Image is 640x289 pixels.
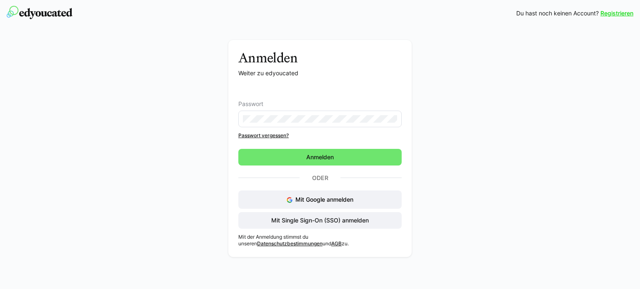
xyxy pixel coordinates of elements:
p: Weiter zu edyoucated [238,69,402,77]
p: Mit der Anmeldung stimmst du unseren und zu. [238,234,402,247]
p: Oder [300,172,340,184]
button: Anmelden [238,149,402,165]
button: Mit Google anmelden [238,190,402,209]
button: Mit Single Sign-On (SSO) anmelden [238,212,402,229]
h3: Anmelden [238,50,402,66]
span: Du hast noch keinen Account? [516,9,599,17]
span: Mit Google anmelden [295,196,353,203]
span: Passwort [238,101,263,107]
a: AGB [331,240,342,247]
a: Passwort vergessen? [238,132,402,139]
span: Anmelden [305,153,335,161]
a: Datenschutzbestimmungen [257,240,322,247]
span: Mit Single Sign-On (SSO) anmelden [270,216,370,225]
img: edyoucated [7,6,72,19]
a: Registrieren [600,9,633,17]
